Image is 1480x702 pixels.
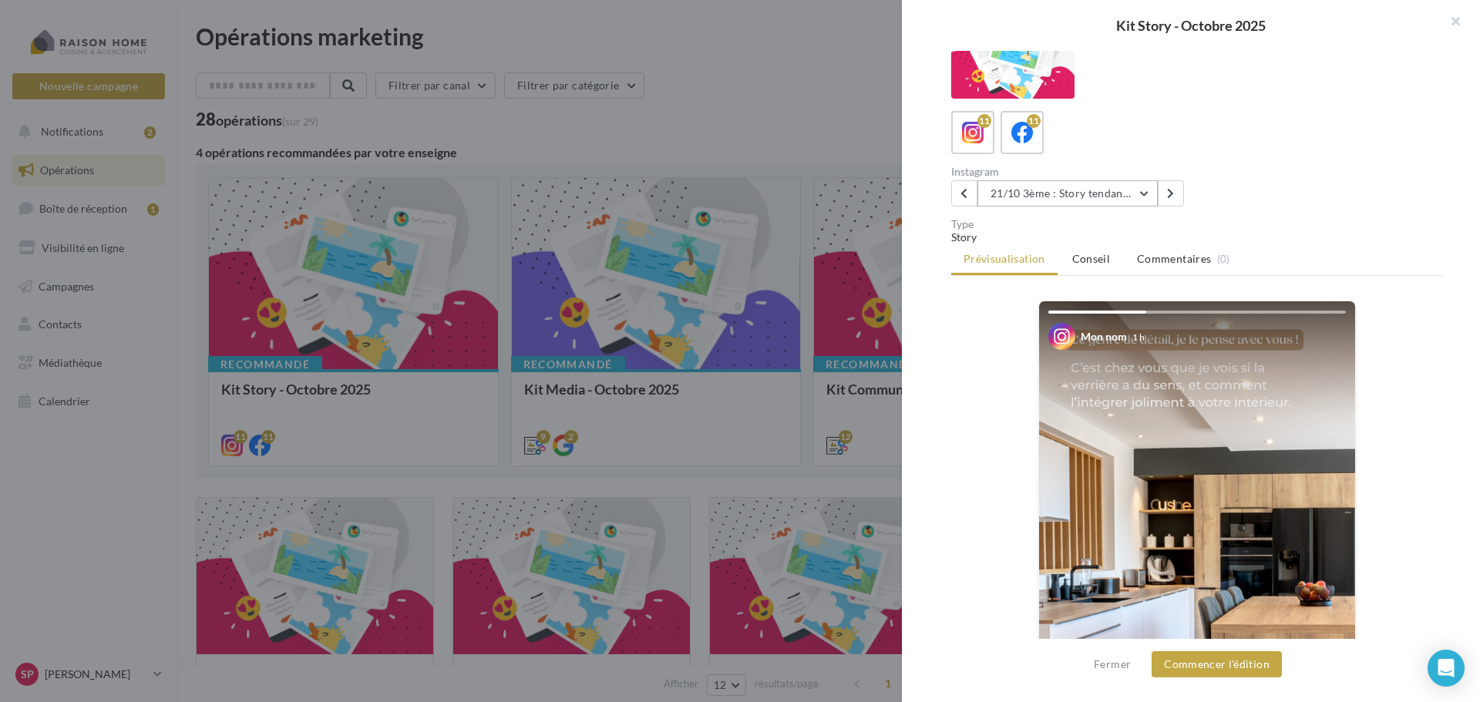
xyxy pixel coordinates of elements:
[1137,251,1211,267] span: Commentaires
[1132,331,1145,344] div: 1 h
[1152,651,1282,677] button: Commencer l'édition
[977,180,1158,207] button: 21/10 3ème : Story tendance 2
[1428,650,1465,687] div: Open Intercom Messenger
[1217,253,1230,265] span: (0)
[977,114,991,128] div: 11
[951,166,1191,177] div: Instagram
[951,219,1443,230] div: Type
[1081,329,1127,344] div: Mon nom
[1088,655,1137,673] button: Fermer
[1027,114,1041,128] div: 11
[1072,252,1110,265] span: Conseil
[927,18,1455,32] div: Kit Story - Octobre 2025
[951,230,1443,245] div: Story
